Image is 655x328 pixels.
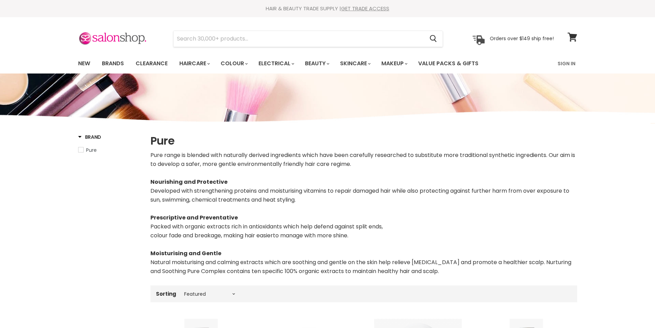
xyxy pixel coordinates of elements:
[300,56,334,71] a: Beauty
[150,214,238,222] strong: Prescriptive and Preventative
[424,31,443,47] button: Search
[150,151,577,276] div: Pure range is blended with naturally derived ingredients which have been carefully researched to ...
[78,134,102,140] h3: Brand
[97,56,129,71] a: Brands
[553,56,580,71] a: Sign In
[215,56,252,71] a: Colour
[173,31,424,47] input: Search
[341,5,389,12] a: GET TRADE ACCESS
[156,291,176,297] label: Sorting
[70,5,586,12] div: HAIR & BEAUTY TRADE SUPPLY |
[376,56,412,71] a: Makeup
[78,146,142,154] a: Pure
[150,178,228,186] strong: Nourishing and Protective
[86,147,97,154] span: Pure
[174,56,214,71] a: Haircare
[150,249,221,257] strong: Moisturising and Gentle
[130,56,173,71] a: Clearance
[413,56,484,71] a: Value Packs & Gifts
[253,56,298,71] a: Electrical
[335,56,375,71] a: Skincare
[490,35,554,42] p: Orders over $149 ship free!
[73,54,519,73] ul: Main menu
[73,56,95,71] a: New
[150,134,577,148] h1: Pure
[173,31,443,47] form: Product
[70,54,586,73] nav: Main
